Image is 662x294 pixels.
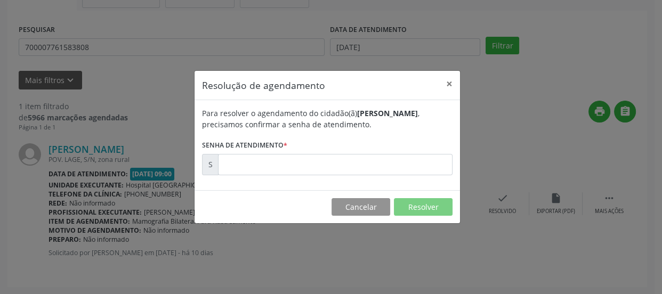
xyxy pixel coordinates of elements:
label: Senha de atendimento [202,137,287,154]
button: Cancelar [332,198,390,216]
h5: Resolução de agendamento [202,78,325,92]
div: Para resolver o agendamento do cidadão(ã) , precisamos confirmar a senha de atendimento. [202,108,453,130]
button: Resolver [394,198,453,216]
b: [PERSON_NAME] [357,108,418,118]
div: S [202,154,219,175]
button: Close [439,71,460,97]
